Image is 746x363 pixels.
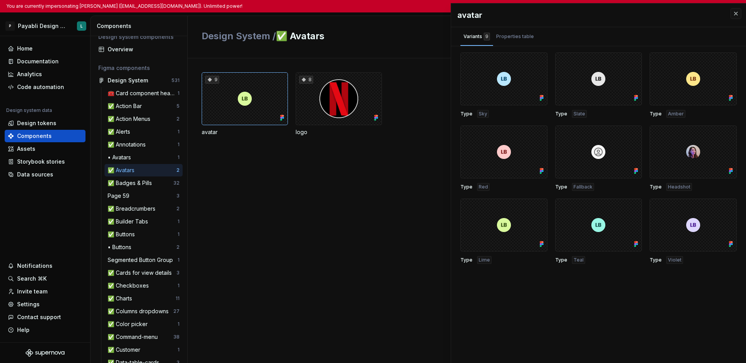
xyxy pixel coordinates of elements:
div: ✅ Annotations [108,141,149,148]
div: Assets [17,145,35,153]
span: Violet [668,257,682,263]
a: ✅ Action Menus2 [105,113,183,125]
a: ✅ Charts11 [105,292,183,305]
span: Teal [573,257,584,263]
a: ✅ Customer1 [105,344,183,356]
a: Components [5,130,85,142]
a: Assets [5,143,85,155]
a: ✅ Command-menu38 [105,331,183,343]
a: ✅ Columns dropdowns27 [105,305,183,318]
div: 3 [176,270,180,276]
span: Type [460,257,472,263]
span: Design System / [202,30,276,42]
div: 1 [178,283,180,289]
a: • Buttons2 [105,241,183,253]
div: Notifications [17,262,52,270]
a: Settings [5,298,85,311]
a: Invite team [5,285,85,298]
div: Overview [108,45,180,53]
div: Help [17,326,30,334]
a: ✅ Builder Tabs1 [105,215,183,228]
span: Headshot [668,184,690,190]
a: Data sources [5,168,85,181]
div: 2 [176,244,180,250]
div: Design System [108,77,148,84]
div: 1 [178,231,180,237]
div: 1 [178,129,180,135]
a: Page 593 [105,190,183,202]
a: ✅ Avatars2 [105,164,183,176]
div: avatar [457,10,723,21]
div: Figma components [98,64,180,72]
span: Lime [479,257,490,263]
div: Properties table [496,33,534,40]
a: ✅ Annotations1 [105,138,183,151]
div: 1 [178,347,180,353]
div: ✅ Command-menu [108,333,161,341]
div: ✅ Alerts [108,128,133,136]
div: 11 [176,295,180,302]
div: Home [17,45,33,52]
div: Analytics [17,70,42,78]
div: 1 [178,154,180,161]
a: Design System531 [95,74,183,87]
div: 2 [176,167,180,173]
span: Type [650,257,662,263]
div: ✅ Builder Tabs [108,218,151,225]
div: Settings [17,300,40,308]
div: 8 [299,76,313,84]
span: Amber [668,111,684,117]
div: Invite team [17,288,47,295]
div: ✅ Action Bar [108,102,145,110]
a: ✅ Checkboxes1 [105,279,183,292]
span: Type [650,184,662,190]
div: Components [17,132,52,140]
div: Contact support [17,313,61,321]
div: 9 [484,33,490,40]
a: • Avatars1 [105,151,183,164]
button: Contact support [5,311,85,323]
div: 3 [176,193,180,199]
div: 38 [173,334,180,340]
p: You are currently impersonating [PERSON_NAME] ([EMAIL_ADDRESS][DOMAIN_NAME]). Unlimited power! [6,3,242,9]
div: 9 [205,76,219,84]
a: ✅ Cards for view details3 [105,267,183,279]
div: Variants [464,33,490,40]
div: • Buttons [108,243,134,251]
a: Overview [95,43,183,56]
div: Design tokens [17,119,56,127]
div: P [5,21,15,31]
div: ✅ Cards for view details [108,269,175,277]
div: ✅ Breadcrumbers [108,205,159,213]
span: Type [650,111,662,117]
a: Home [5,42,85,55]
a: Supernova Logo [26,349,64,357]
div: Components [97,22,184,30]
div: avatar [202,128,288,136]
div: ✅ Buttons [108,230,138,238]
a: ✅ Action Bar5 [105,100,183,112]
div: • Avatars [108,154,134,161]
a: ✅ Breadcrumbers2 [105,202,183,215]
a: ✅ Color picker1 [105,318,183,330]
div: Segmented Button Group [108,256,176,264]
div: 8logo [296,72,382,136]
a: ✅ Badges & Pills32 [105,177,183,189]
span: Slate [573,111,585,117]
div: ✅ Avatars [108,166,138,174]
div: 27 [173,308,180,314]
div: 1 [178,321,180,327]
span: Type [555,257,567,263]
span: Red [479,184,488,190]
span: Type [555,111,567,117]
div: Documentation [17,58,59,65]
a: Code automation [5,81,85,93]
a: Design tokens [5,117,85,129]
div: ✅ Color picker [108,320,151,328]
div: Search ⌘K [17,275,47,283]
span: Sky [479,111,487,117]
div: 1 [178,90,180,96]
div: ✅ Customer [108,346,143,354]
div: Page 59 [108,192,132,200]
div: 2 [176,116,180,122]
